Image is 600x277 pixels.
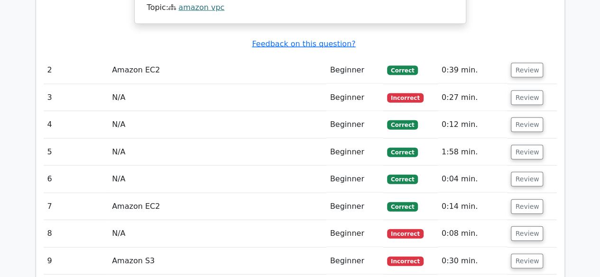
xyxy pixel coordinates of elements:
[44,139,109,166] td: 5
[108,248,326,275] td: Amazon S3
[44,220,109,247] td: 8
[387,148,418,157] span: Correct
[387,175,418,184] span: Correct
[44,111,109,138] td: 4
[108,193,326,220] td: Amazon EC2
[511,145,543,160] button: Review
[438,84,508,111] td: 0:27 min.
[511,63,543,78] button: Review
[108,84,326,111] td: N/A
[108,57,326,84] td: Amazon EC2
[438,57,508,84] td: 0:39 min.
[387,229,424,239] span: Incorrect
[252,39,355,48] a: Feedback on this question?
[438,193,508,220] td: 0:14 min.
[326,166,383,193] td: Beginner
[108,111,326,138] td: N/A
[511,199,543,214] button: Review
[511,90,543,105] button: Review
[44,248,109,275] td: 9
[511,172,543,187] button: Review
[511,254,543,268] button: Review
[44,193,109,220] td: 7
[387,257,424,266] span: Incorrect
[108,139,326,166] td: N/A
[108,220,326,247] td: N/A
[438,166,508,193] td: 0:04 min.
[44,57,109,84] td: 2
[326,57,383,84] td: Beginner
[147,3,453,13] div: Topic:
[326,84,383,111] td: Beginner
[438,111,508,138] td: 0:12 min.
[44,166,109,193] td: 6
[387,66,418,75] span: Correct
[326,139,383,166] td: Beginner
[108,166,326,193] td: N/A
[387,93,424,103] span: Incorrect
[326,193,383,220] td: Beginner
[44,84,109,111] td: 3
[438,220,508,247] td: 0:08 min.
[326,220,383,247] td: Beginner
[387,120,418,130] span: Correct
[511,226,543,241] button: Review
[326,111,383,138] td: Beginner
[438,139,508,166] td: 1:58 min.
[511,117,543,132] button: Review
[387,202,418,212] span: Correct
[178,3,224,12] a: amazon vpc
[326,248,383,275] td: Beginner
[438,248,508,275] td: 0:30 min.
